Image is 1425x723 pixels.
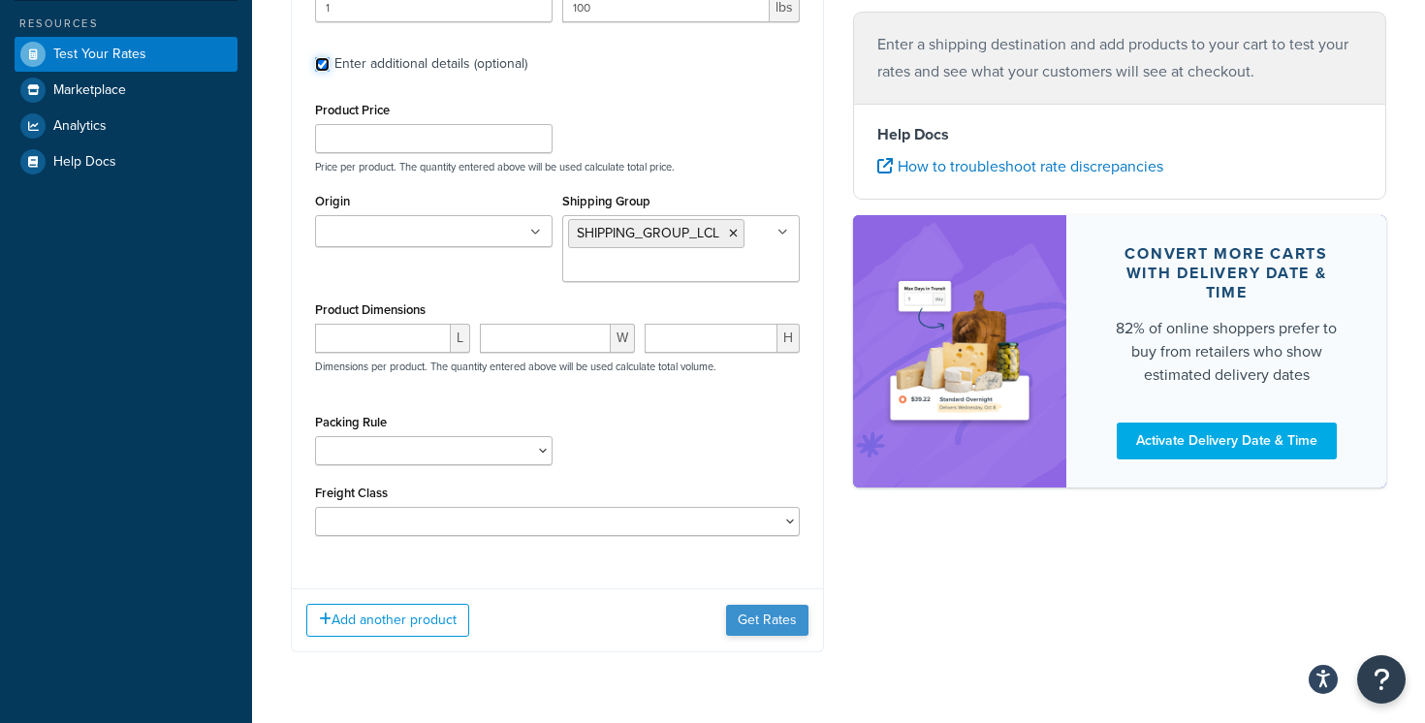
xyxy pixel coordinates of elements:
span: Analytics [53,118,107,135]
a: Help Docs [15,144,237,179]
a: Activate Delivery Date & Time [1117,422,1337,458]
label: Shipping Group [562,194,650,208]
p: Dimensions per product. The quantity entered above will be used calculate total volume. [310,360,716,373]
span: Marketplace [53,82,126,99]
a: Test Your Rates [15,37,237,72]
label: Freight Class [315,486,388,500]
span: H [777,324,800,353]
span: Help Docs [53,154,116,171]
div: Resources [15,16,237,32]
button: Add another product [306,604,469,637]
div: Enter additional details (optional) [334,50,527,78]
button: Open Resource Center [1357,655,1406,704]
span: SHIPPING_GROUP_LCL [577,223,719,243]
a: Analytics [15,109,237,143]
div: 82% of online shoppers prefer to buy from retailers who show estimated delivery dates [1113,316,1340,386]
span: Test Your Rates [53,47,146,63]
button: Get Rates [726,605,808,636]
label: Product Price [315,103,390,117]
a: Marketplace [15,73,237,108]
a: How to troubleshoot rate discrepancies [877,155,1163,177]
p: Price per product. The quantity entered above will be used calculate total price. [310,160,805,173]
input: Enter additional details (optional) [315,57,330,72]
label: Packing Rule [315,415,387,429]
div: Convert more carts with delivery date & time [1113,243,1340,301]
h4: Help Docs [877,123,1362,146]
p: Enter a shipping destination and add products to your cart to test your rates and see what your c... [877,31,1362,85]
span: L [451,324,470,353]
label: Origin [315,194,350,208]
span: W [611,324,635,353]
label: Product Dimensions [315,302,426,317]
img: feature-image-ddt-36eae7f7280da8017bfb280eaccd9c446f90b1fe08728e4019434db127062ab4.png [882,244,1037,458]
